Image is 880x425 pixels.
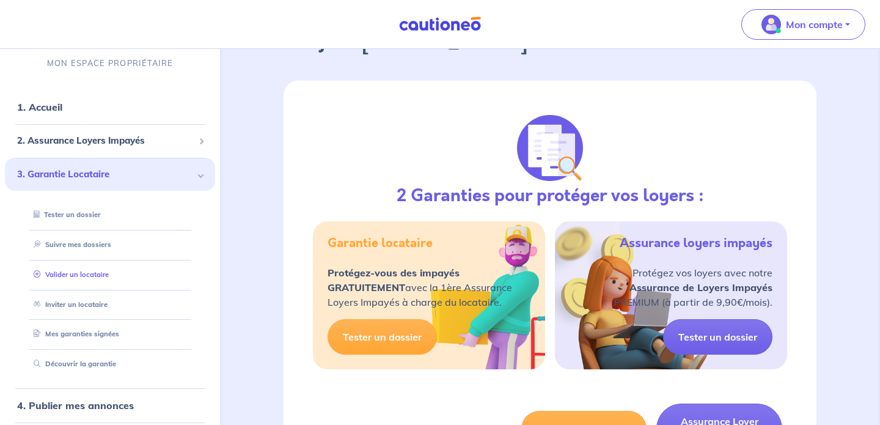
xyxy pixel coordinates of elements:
[20,294,200,314] div: Inviter un locataire
[29,300,108,308] a: Inviter un locataire
[5,129,215,153] div: 2. Assurance Loyers Impayés
[29,240,111,248] a: Suivre mes dossiers
[5,95,215,119] div: 1. Accueil
[614,265,772,309] p: Protégez vos loyers avec notre PREMIUM (à partir de 9,90€/mois).
[29,330,119,338] a: Mes garanties signées
[741,9,865,40] button: illu_account_valid_menu.svgMon compte
[17,101,62,113] a: 1. Accueil
[328,267,460,294] strong: Protégez-vous des impayés GRATUITEMENT
[20,264,200,284] div: Valider un locataire
[20,234,200,254] div: Suivre mes dossiers
[663,319,772,355] a: Tester un dossier
[328,265,512,309] p: avec la 1ère Assurance Loyers Impayés à charge du locataire.
[17,134,194,148] span: 2. Assurance Loyers Impayés
[29,270,109,278] a: Valider un locataire
[786,17,843,32] p: Mon compte
[29,210,101,219] a: Tester un dossier
[397,186,704,207] h3: 2 Garanties pour protéger vos loyers :
[761,15,781,34] img: illu_account_valid_menu.svg
[394,17,486,32] img: Cautioneo
[5,393,215,417] div: 4. Publier mes annonces
[620,236,772,251] h5: Assurance loyers impayés
[47,57,173,69] p: MON ESPACE PROPRIÉTAIRE
[20,324,200,344] div: Mes garanties signées
[5,157,215,191] div: 3. Garantie Locataire
[17,167,194,181] span: 3. Garantie Locataire
[328,319,437,355] a: Tester un dossier
[20,354,200,374] div: Découvrir la garantie
[629,281,772,294] strong: Assurance de Loyers Impayés
[517,115,583,181] img: justif-loupe
[29,360,116,368] a: Découvrir la garantie
[20,205,200,225] div: Tester un dossier
[17,399,134,411] a: 4. Publier mes annonces
[328,236,433,251] h5: Garantie locataire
